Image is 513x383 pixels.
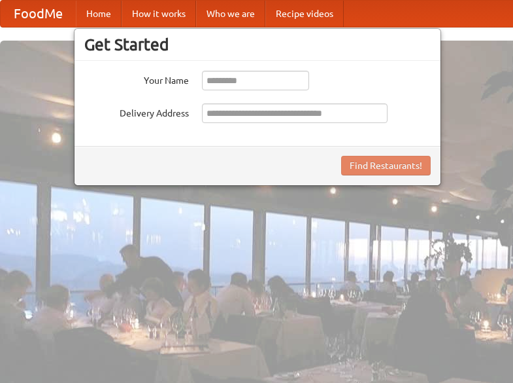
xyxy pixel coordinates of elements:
[196,1,265,27] a: Who we are
[84,71,189,87] label: Your Name
[84,103,189,120] label: Delivery Address
[265,1,344,27] a: Recipe videos
[122,1,196,27] a: How it works
[1,1,76,27] a: FoodMe
[341,156,431,175] button: Find Restaurants!
[84,35,431,54] h3: Get Started
[76,1,122,27] a: Home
